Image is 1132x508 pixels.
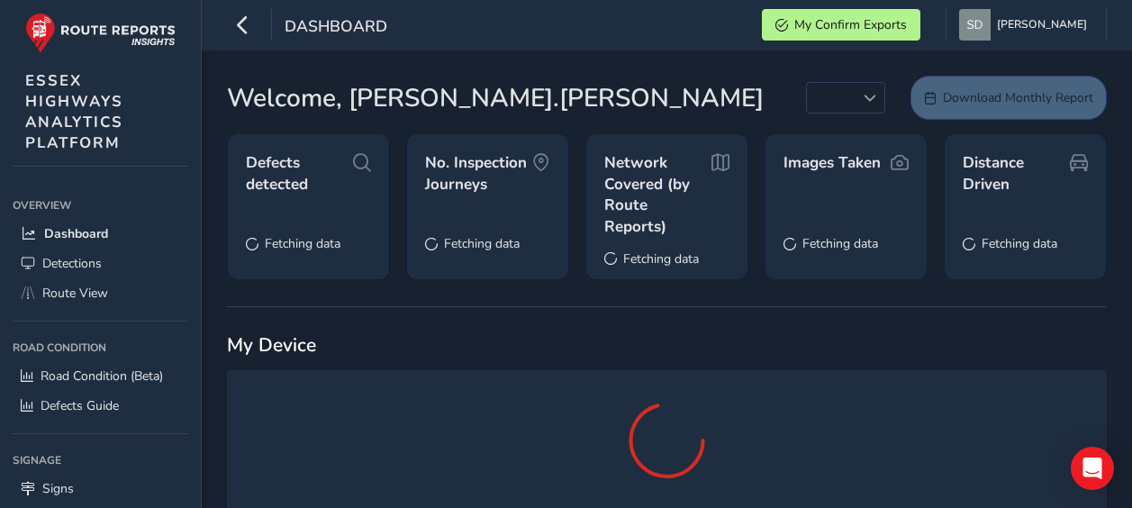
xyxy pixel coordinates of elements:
[13,278,188,308] a: Route View
[13,391,188,421] a: Defects Guide
[604,152,711,238] span: Network Covered (by Route Reports)
[794,16,907,33] span: My Confirm Exports
[623,250,699,268] span: Fetching data
[25,13,176,53] img: rr logo
[13,219,188,249] a: Dashboard
[802,235,878,252] span: Fetching data
[13,334,188,361] div: Road Condition
[13,249,188,278] a: Detections
[13,447,188,474] div: Signage
[959,9,1093,41] button: [PERSON_NAME]
[246,152,353,195] span: Defects detected
[25,70,123,153] span: ESSEX HIGHWAYS ANALYTICS PLATFORM
[227,332,316,358] span: My Device
[41,367,163,385] span: Road Condition (Beta)
[959,9,991,41] img: diamond-layout
[13,361,188,391] a: Road Condition (Beta)
[1071,447,1114,490] div: Open Intercom Messenger
[997,9,1087,41] span: [PERSON_NAME]
[42,285,108,302] span: Route View
[982,235,1057,252] span: Fetching data
[762,9,920,41] button: My Confirm Exports
[227,79,764,117] span: Welcome, [PERSON_NAME].[PERSON_NAME]
[783,152,881,174] span: Images Taken
[13,192,188,219] div: Overview
[425,152,532,195] span: No. Inspection Journeys
[963,152,1070,195] span: Distance Driven
[41,397,119,414] span: Defects Guide
[42,255,102,272] span: Detections
[444,235,520,252] span: Fetching data
[44,225,108,242] span: Dashboard
[42,480,74,497] span: Signs
[265,235,340,252] span: Fetching data
[13,474,188,503] a: Signs
[285,15,387,41] span: Dashboard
